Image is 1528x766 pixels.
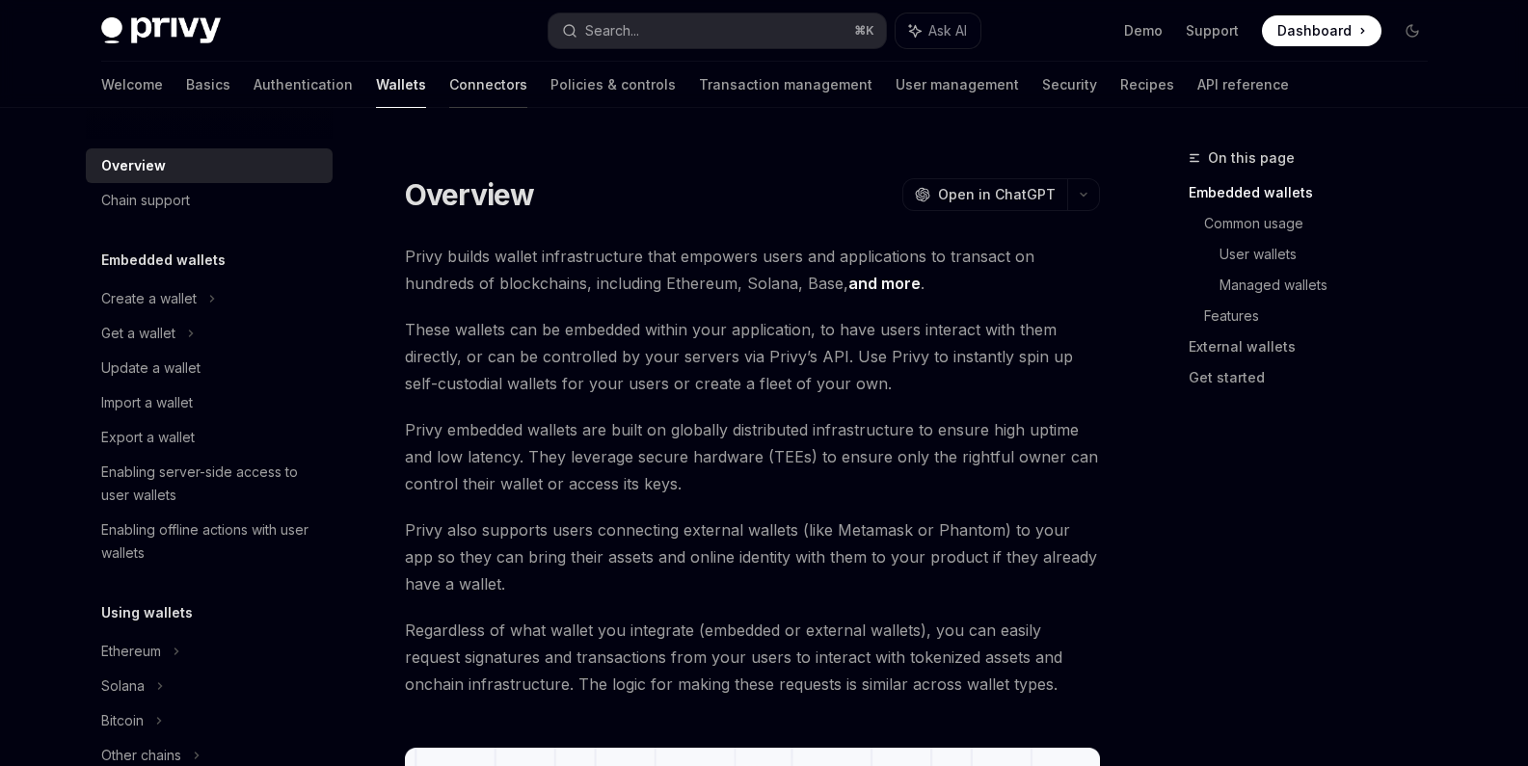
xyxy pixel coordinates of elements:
span: On this page [1208,146,1295,170]
div: Update a wallet [101,357,201,380]
button: Search...⌘K [549,13,886,48]
a: Basics [186,62,230,108]
div: Import a wallet [101,391,193,414]
h1: Overview [405,177,535,212]
a: Features [1204,301,1443,331]
a: Dashboard [1262,15,1381,46]
span: Regardless of what wallet you integrate (embedded or external wallets), you can easily request si... [405,617,1100,698]
a: User management [896,62,1019,108]
span: ⌘ K [854,23,874,39]
a: Welcome [101,62,163,108]
a: Recipes [1120,62,1174,108]
a: and more [848,274,921,294]
span: Privy also supports users connecting external wallets (like Metamask or Phantom) to your app so t... [405,516,1100,597]
a: Wallets [376,62,426,108]
span: Privy embedded wallets are built on globally distributed infrastructure to ensure high uptime and... [405,416,1100,497]
a: Support [1186,21,1239,40]
button: Open in ChatGPT [902,178,1067,211]
span: Open in ChatGPT [938,185,1056,204]
div: Overview [101,154,166,177]
div: Create a wallet [101,287,197,310]
button: Ask AI [896,13,980,48]
a: Export a wallet [86,420,333,455]
div: Export a wallet [101,426,195,449]
span: Dashboard [1277,21,1352,40]
a: Demo [1124,21,1163,40]
div: Search... [585,19,639,42]
a: User wallets [1220,239,1443,270]
span: These wallets can be embedded within your application, to have users interact with them directly,... [405,316,1100,397]
a: Policies & controls [550,62,676,108]
a: External wallets [1189,331,1443,362]
img: dark logo [101,17,221,44]
div: Enabling server-side access to user wallets [101,461,321,507]
div: Ethereum [101,640,161,663]
a: Authentication [254,62,353,108]
a: Embedded wallets [1189,177,1443,208]
a: API reference [1197,62,1289,108]
span: Privy builds wallet infrastructure that empowers users and applications to transact on hundreds o... [405,243,1100,297]
a: Import a wallet [86,385,333,420]
a: Overview [86,148,333,183]
h5: Embedded wallets [101,249,226,272]
div: Solana [101,674,145,698]
a: Common usage [1204,208,1443,239]
a: Security [1042,62,1097,108]
div: Enabling offline actions with user wallets [101,518,321,565]
h5: Using wallets [101,601,193,624]
div: Bitcoin [101,709,144,732]
a: Update a wallet [86,351,333,385]
a: Connectors [449,62,527,108]
span: Ask AI [928,21,967,40]
a: Managed wallets [1220,270,1443,301]
button: Toggle dark mode [1397,15,1428,46]
a: Get started [1189,362,1443,393]
div: Get a wallet [101,322,175,345]
a: Transaction management [699,62,872,108]
a: Enabling offline actions with user wallets [86,513,333,570]
a: Chain support [86,183,333,218]
a: Enabling server-side access to user wallets [86,455,333,513]
div: Chain support [101,189,190,212]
